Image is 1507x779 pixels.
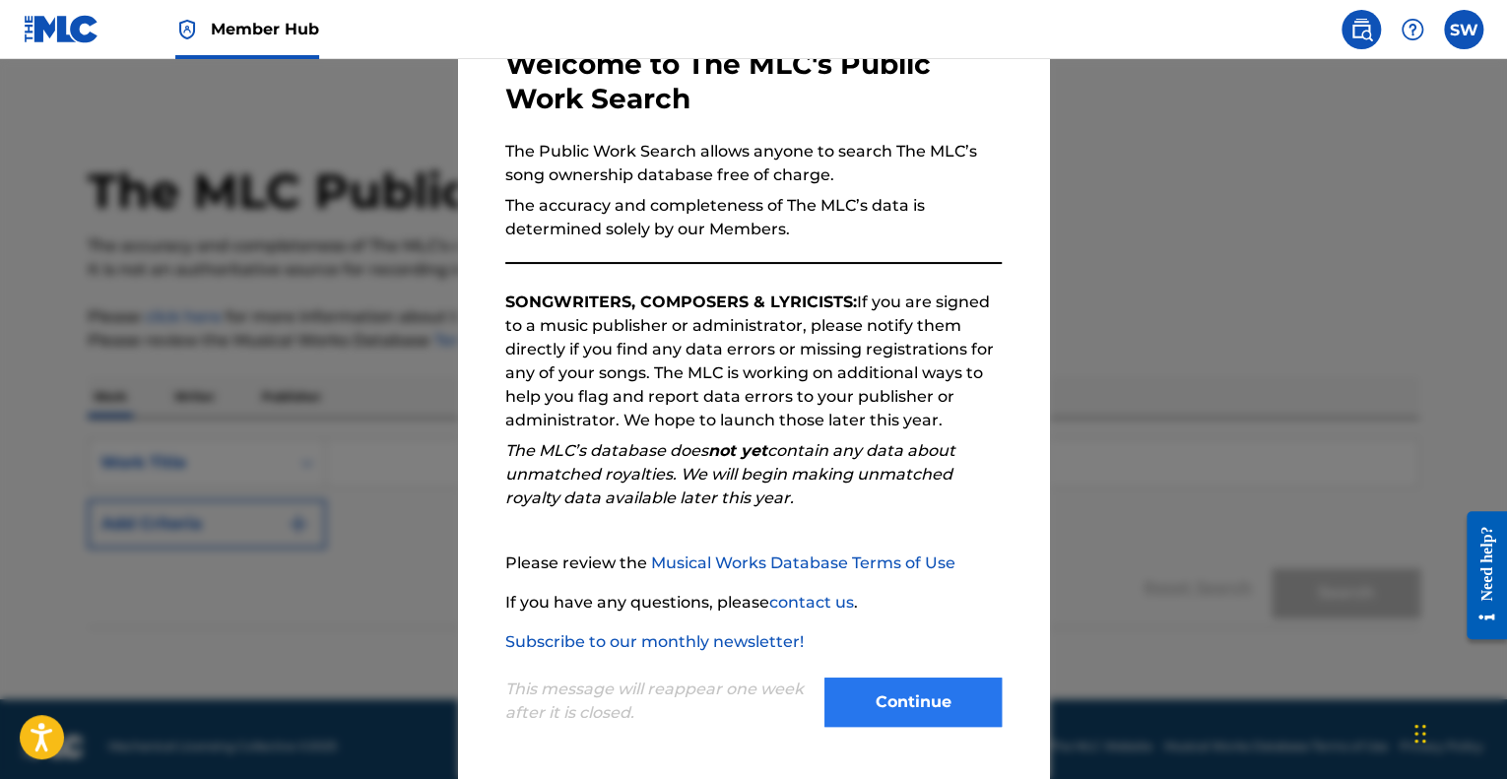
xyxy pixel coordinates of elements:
img: search [1349,18,1373,41]
iframe: Resource Center [1452,495,1507,654]
div: Drag [1414,704,1426,763]
img: help [1401,18,1424,41]
button: Continue [824,678,1002,727]
img: Top Rightsholder [175,18,199,41]
iframe: Chat Widget [1409,684,1507,779]
a: Public Search [1342,10,1381,49]
a: Subscribe to our monthly newsletter! [505,632,804,651]
p: Please review the [505,552,1002,575]
div: Help [1393,10,1432,49]
p: The accuracy and completeness of The MLC’s data is determined solely by our Members. [505,194,1002,241]
div: User Menu [1444,10,1483,49]
span: Member Hub [211,18,319,40]
img: MLC Logo [24,15,99,43]
p: If you have any questions, please . [505,591,1002,615]
h3: Welcome to The MLC's Public Work Search [505,47,1002,116]
a: Musical Works Database Terms of Use [651,553,955,572]
p: If you are signed to a music publisher or administrator, please notify them directly if you find ... [505,291,1002,432]
a: contact us [769,593,854,612]
strong: not yet [708,441,767,460]
strong: SONGWRITERS, COMPOSERS & LYRICISTS: [505,292,857,311]
p: This message will reappear one week after it is closed. [505,678,813,725]
em: The MLC’s database does contain any data about unmatched royalties. We will begin making unmatche... [505,441,955,507]
p: The Public Work Search allows anyone to search The MLC’s song ownership database free of charge. [505,140,1002,187]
